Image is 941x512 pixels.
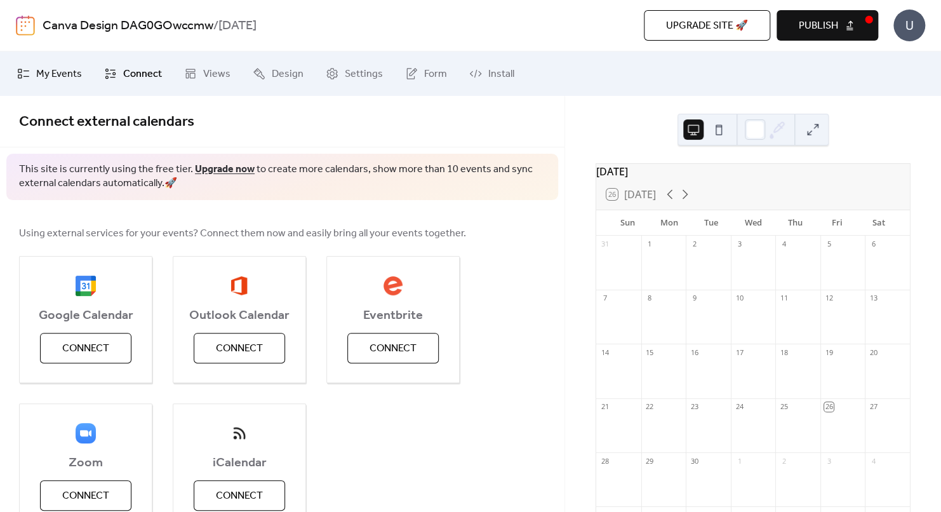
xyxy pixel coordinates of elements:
div: 20 [869,347,878,357]
div: 2 [690,239,699,249]
div: 24 [735,402,744,412]
span: Install [488,67,514,82]
span: This site is currently using the free tier. to create more calendars, show more than 10 events an... [19,163,545,191]
span: Settings [345,67,383,82]
span: My Events [36,67,82,82]
div: Wed [732,210,774,236]
a: Design [243,57,313,91]
div: 4 [779,239,789,249]
span: iCalendar [173,455,305,471]
span: Connect [370,341,417,356]
div: Fri [816,210,858,236]
div: 18 [779,347,789,357]
b: / [213,14,218,38]
span: Outlook Calendar [173,308,305,323]
div: 30 [690,456,699,466]
img: logo [16,15,35,36]
div: 3 [735,239,744,249]
div: 16 [690,347,699,357]
div: 4 [869,456,878,466]
div: Sat [858,210,900,236]
div: 27 [869,402,878,412]
div: 14 [600,347,610,357]
div: Tue [690,210,732,236]
button: Connect [347,333,439,363]
div: 1 [735,456,744,466]
span: Using external services for your events? Connect them now and easily bring all your events together. [19,226,466,241]
span: Form [424,67,447,82]
span: Connect external calendars [19,108,194,136]
span: Design [272,67,304,82]
a: Connect [95,57,171,91]
button: Upgrade site 🚀 [644,10,770,41]
span: Connect [216,488,263,504]
div: 19 [824,347,834,357]
div: 10 [735,293,744,303]
button: Connect [40,333,131,363]
a: Views [175,57,240,91]
div: 5 [824,239,834,249]
span: Views [203,67,230,82]
img: google [76,276,96,296]
div: 17 [735,347,744,357]
a: Settings [316,57,392,91]
span: Connect [123,67,162,82]
div: 26 [824,402,834,412]
a: Canva Design DAG0GOwccmw [43,14,213,38]
span: Publish [799,18,838,34]
span: Eventbrite [327,308,459,323]
button: Connect [194,333,285,363]
div: 11 [779,293,789,303]
div: 9 [690,293,699,303]
div: 13 [869,293,878,303]
a: Install [460,57,524,91]
div: 22 [645,402,655,412]
img: eventbrite [383,276,403,296]
div: 1 [645,239,655,249]
img: ical [229,423,250,443]
span: Zoom [20,455,152,471]
img: outlook [230,276,248,296]
span: Upgrade site 🚀 [666,18,748,34]
div: 7 [600,293,610,303]
div: 6 [869,239,878,249]
div: 15 [645,347,655,357]
span: Connect [62,341,109,356]
div: Thu [774,210,816,236]
div: Mon [648,210,690,236]
div: 29 [645,456,655,466]
span: Connect [216,341,263,356]
div: [DATE] [596,164,910,179]
button: Connect [194,480,285,511]
b: [DATE] [218,14,257,38]
span: Google Calendar [20,308,152,323]
div: 2 [779,456,789,466]
a: Upgrade now [195,159,255,179]
img: zoom [76,423,96,443]
div: 8 [645,293,655,303]
div: 25 [779,402,789,412]
div: 21 [600,402,610,412]
button: Connect [40,480,131,511]
div: 3 [824,456,834,466]
div: 23 [690,402,699,412]
div: 12 [824,293,834,303]
a: My Events [8,57,91,91]
span: Connect [62,488,109,504]
div: Sun [606,210,648,236]
a: Form [396,57,457,91]
div: U [893,10,925,41]
div: 31 [600,239,610,249]
button: Publish [777,10,878,41]
div: 28 [600,456,610,466]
